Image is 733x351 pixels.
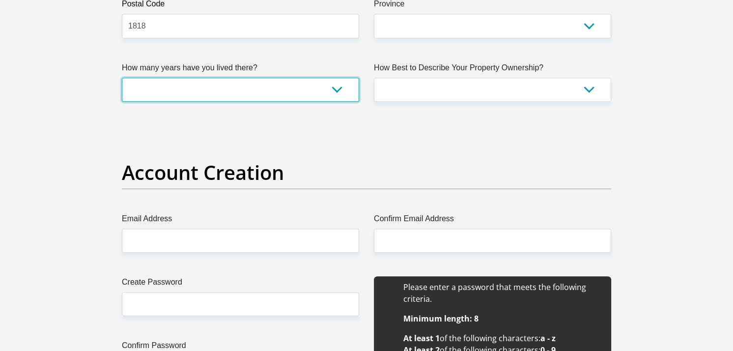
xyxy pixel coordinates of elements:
input: Email Address [122,229,359,253]
label: Confirm Email Address [374,213,611,229]
input: Postal Code [122,14,359,38]
label: How Best to Describe Your Property Ownership? [374,62,611,78]
li: Please enter a password that meets the following criteria. [403,281,601,305]
b: a - z [540,333,556,344]
input: Confirm Email Address [374,229,611,253]
label: Create Password [122,276,359,292]
select: Please Select a Province [374,14,611,38]
select: Please select a value [374,78,611,102]
select: Please select a value [122,78,359,102]
input: Create Password [122,292,359,316]
b: Minimum length: 8 [403,313,479,324]
b: At least 1 [403,333,440,344]
h2: Account Creation [122,161,611,184]
li: of the following characters: [403,332,601,344]
label: How many years have you lived there? [122,62,359,78]
label: Email Address [122,213,359,229]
